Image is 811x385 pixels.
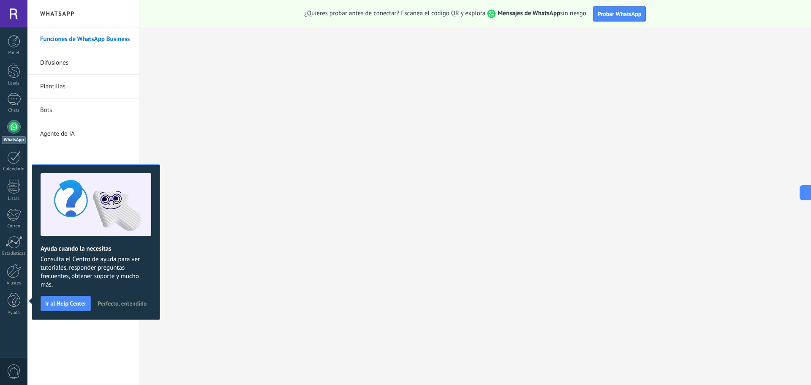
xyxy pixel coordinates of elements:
h2: Ayuda cuando la necesitas [41,245,151,253]
a: Bots [40,98,131,122]
span: Consulta el Centro de ayuda para ver tutoriales, responder preguntas frecuentes, obtener soporte ... [41,255,151,289]
a: Plantillas [40,75,131,98]
button: Probar WhatsApp [593,6,646,22]
div: Chats [2,108,26,113]
div: Ajustes [2,281,26,286]
span: Ir al Help Center [45,300,86,306]
a: Funciones de WhatsApp Business [40,27,131,51]
a: Difusiones [40,51,131,75]
li: Agente de IA [27,122,139,145]
span: ¿Quieres probar antes de conectar? Escanea el código QR y explora sin riesgo [305,9,586,18]
div: WhatsApp [2,136,26,144]
div: Estadísticas [2,251,26,257]
li: Difusiones [27,51,139,75]
div: Ayuda [2,310,26,316]
div: Calendario [2,167,26,172]
div: Listas [2,196,26,202]
button: Perfecto, entendido [94,297,150,310]
a: Agente de IA [40,122,131,146]
strong: Mensajes de WhatsApp [498,9,560,17]
div: Panel [2,50,26,56]
li: Funciones de WhatsApp Business [27,27,139,51]
div: Leads [2,81,26,86]
span: Perfecto, entendido [98,300,147,306]
li: Plantillas [27,75,139,98]
span: Probar WhatsApp [598,10,642,18]
button: Ir al Help Center [41,296,91,311]
li: Bots [27,98,139,122]
div: Correo [2,224,26,229]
